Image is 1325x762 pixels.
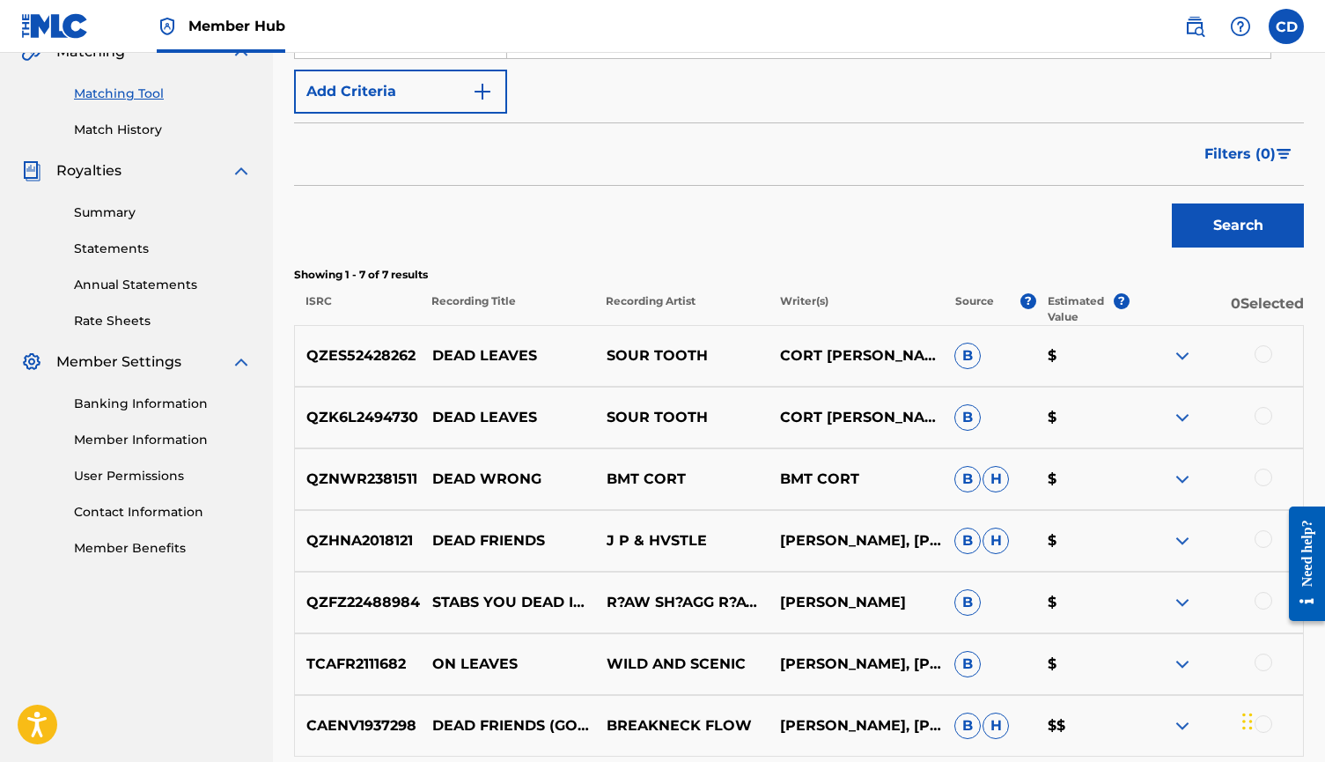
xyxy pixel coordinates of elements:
[420,407,594,428] p: DEAD LEAVES
[74,395,252,413] a: Banking Information
[21,13,89,39] img: MLC Logo
[983,466,1009,492] span: H
[1177,9,1212,44] a: Public Search
[983,528,1009,554] span: H
[294,293,420,325] p: ISRC
[594,293,769,325] p: Recording Artist
[1172,715,1193,736] img: expand
[21,351,42,373] img: Member Settings
[1184,16,1205,37] img: search
[1172,203,1304,248] button: Search
[21,160,42,181] img: Royalties
[954,589,981,616] span: B
[594,654,769,675] p: WILD AND SCENIC
[1036,654,1130,675] p: $
[74,85,252,103] a: Matching Tool
[294,70,507,114] button: Add Criteria
[74,312,252,330] a: Rate Sheets
[295,530,420,551] p: QZHNA2018121
[954,713,981,739] span: B
[74,121,252,139] a: Match History
[769,592,943,613] p: [PERSON_NAME]
[769,293,943,325] p: Writer(s)
[1036,469,1130,490] p: $
[294,267,1304,283] p: Showing 1 - 7 of 7 results
[1172,592,1193,613] img: expand
[1277,149,1292,159] img: filter
[1242,695,1253,748] div: Drag
[295,469,420,490] p: QZNWR2381511
[1172,654,1193,675] img: expand
[1036,715,1130,736] p: $$
[295,407,420,428] p: QZK6L2494730
[594,530,769,551] p: J P & HVSTLE
[420,592,594,613] p: STABS YOU DEAD INSIDE
[769,345,943,366] p: CORT [PERSON_NAME]
[1036,530,1130,551] p: $
[1020,293,1036,309] span: ?
[1204,144,1276,165] span: Filters ( 0 )
[594,345,769,366] p: SOUR TOOTH
[74,539,252,558] a: Member Benefits
[295,654,420,675] p: TCAFR2111682
[1172,345,1193,366] img: expand
[1036,407,1130,428] p: $
[74,431,252,449] a: Member Information
[74,467,252,485] a: User Permissions
[594,407,769,428] p: SOUR TOOTH
[769,407,943,428] p: CORT [PERSON_NAME]
[954,528,981,554] span: B
[74,203,252,222] a: Summary
[295,715,420,736] p: CAENV1937298
[420,345,594,366] p: DEAD LEAVES
[1048,293,1113,325] p: Estimated Value
[594,469,769,490] p: BMT CORT
[420,469,594,490] p: DEAD WRONG
[1276,489,1325,640] iframe: Resource Center
[1172,530,1193,551] img: expand
[1223,9,1258,44] div: Help
[769,530,943,551] p: [PERSON_NAME], [PERSON_NAME]
[188,16,285,36] span: Member Hub
[954,466,981,492] span: B
[74,276,252,294] a: Annual Statements
[955,293,994,325] p: Source
[769,654,943,675] p: [PERSON_NAME], [PERSON_NAME], [PERSON_NAME]
[1269,9,1304,44] div: User Menu
[231,160,252,181] img: expand
[472,81,493,102] img: 9d2ae6d4665cec9f34b9.svg
[769,469,943,490] p: BMT CORT
[157,16,178,37] img: Top Rightsholder
[420,530,594,551] p: DEAD FRIENDS
[420,654,594,675] p: ON LEAVES
[420,715,594,736] p: DEAD FRIENDS (GOOD LISTENERS)
[594,715,769,736] p: BREAKNECK FLOW
[295,345,420,366] p: QZES52428262
[56,160,121,181] span: Royalties
[954,404,981,431] span: B
[769,715,943,736] p: [PERSON_NAME], [PERSON_NAME], [PERSON_NAME], [PERSON_NAME]
[1172,407,1193,428] img: expand
[1114,293,1130,309] span: ?
[983,713,1009,739] span: H
[1130,293,1304,325] p: 0 Selected
[74,240,252,258] a: Statements
[231,351,252,373] img: expand
[295,592,420,613] p: QZFZ22488984
[594,592,769,613] p: R?AW SH?AGG R?AWR
[420,293,594,325] p: Recording Title
[954,343,981,369] span: B
[1036,345,1130,366] p: $
[1036,592,1130,613] p: $
[74,503,252,522] a: Contact Information
[1172,469,1193,490] img: expand
[1237,677,1325,762] iframe: Chat Widget
[1194,132,1304,176] button: Filters (0)
[954,651,981,677] span: B
[56,351,181,373] span: Member Settings
[1230,16,1251,37] img: help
